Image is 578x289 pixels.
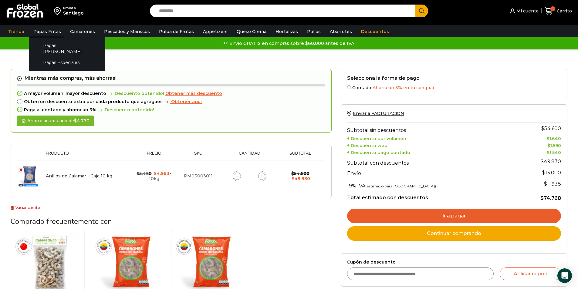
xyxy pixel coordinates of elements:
[106,91,164,96] span: ¡Descuento obtenido!
[347,75,561,81] h2: Selecciona la forma de pago
[101,26,153,37] a: Pescados y Mariscos
[544,181,561,187] span: 11.938
[11,205,40,210] a: Vaciar carrito
[347,85,351,89] input: Contado(Ahorra un 3% en tu compra)
[171,99,202,104] span: Obtener aqui
[35,40,99,57] a: Papas [PERSON_NAME]
[292,176,294,181] span: $
[5,26,27,37] a: Tienda
[17,107,325,113] div: Paga al contado y ahorra un 3%
[547,143,561,148] bdi: 1.590
[347,167,515,178] th: Envío
[545,4,572,18] a: 1 Carrito
[546,136,549,141] span: $
[347,226,561,241] a: Continuar comprando
[291,171,294,176] span: $
[542,170,545,176] span: $
[515,8,539,14] span: Mi cuenta
[137,171,139,176] span: $
[347,178,515,190] th: 19% IVA
[541,159,544,164] span: $
[221,151,278,160] th: Cantidad
[546,136,561,141] bdi: 1.640
[353,111,404,116] span: Enviar a FACTURACION
[541,159,561,164] bdi: 49.830
[154,171,157,176] span: $
[371,85,434,90] span: (Ahorra un 3% en tu compra)
[245,172,254,180] input: Product quantity
[347,111,404,116] a: Enviar a FACTURACION
[540,195,544,201] span: $
[542,170,561,176] bdi: 13.000
[509,5,538,17] a: Mi cuenta
[327,26,355,37] a: Abarrotes
[133,151,176,160] th: Precio
[291,171,309,176] bdi: 54.600
[17,91,325,96] div: A mayor volumen, mayor descuento
[17,99,325,104] div: Obtén un descuento extra por cada producto que agregues
[347,155,515,167] th: Subtotal con descuentos
[165,91,222,96] a: Obtener más descuento
[137,171,152,176] bdi: 5.460
[541,126,561,131] bdi: 54.600
[156,26,197,37] a: Pulpa de Frutas
[63,6,84,10] div: Enviar a
[176,151,221,160] th: Sku
[74,118,90,123] bdi: 4.770
[547,150,561,155] bdi: 1.540
[74,118,77,123] span: $
[515,135,561,142] td: -
[358,26,392,37] a: Descuentos
[347,190,515,202] th: Total estimado con descuentos
[35,57,99,68] a: Papas Especiales
[547,150,549,155] span: $
[200,26,231,37] a: Appetizers
[347,209,561,223] a: Ir a pagar
[272,26,301,37] a: Hortalizas
[133,160,176,192] td: × 10kg
[154,171,169,176] bdi: 4.983
[163,99,202,104] a: Obtener aqui
[347,123,515,135] th: Subtotal sin descuentos
[500,267,561,280] button: Aplicar cupón
[17,75,325,81] h2: ¡Mientras más compras, más ahorras!
[63,10,84,16] div: Santiago
[515,148,561,155] td: -
[234,26,269,37] a: Queso Crema
[46,173,112,179] a: Anillos de Calamar - Caja 10 kg
[176,160,221,192] td: PM03003011
[415,5,428,17] button: Search button
[557,268,572,283] div: Open Intercom Messenger
[347,148,515,155] th: + Descuento pago contado
[30,26,64,37] a: Papas Fritas
[544,181,547,187] span: $
[365,184,436,188] small: (estimado para [GEOGRAPHIC_DATA])
[515,141,561,148] td: -
[17,116,94,126] div: Ahorro acumulado de
[67,26,98,37] a: Camarones
[347,84,561,90] label: Contado
[540,195,561,201] bdi: 74.768
[347,141,515,148] th: + Descuento web
[347,135,515,142] th: + Descuento por volumen
[43,151,133,160] th: Producto
[11,217,112,226] span: Comprado frecuentemente con
[550,6,555,11] span: 1
[547,143,550,148] span: $
[541,126,544,131] span: $
[292,176,310,181] bdi: 49.830
[96,107,154,113] span: ¡Descuento obtenido!
[278,151,322,160] th: Subtotal
[347,260,561,265] label: Cupón de descuento
[54,6,63,16] img: address-field-icon.svg
[304,26,324,37] a: Pollos
[555,8,572,14] span: Carrito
